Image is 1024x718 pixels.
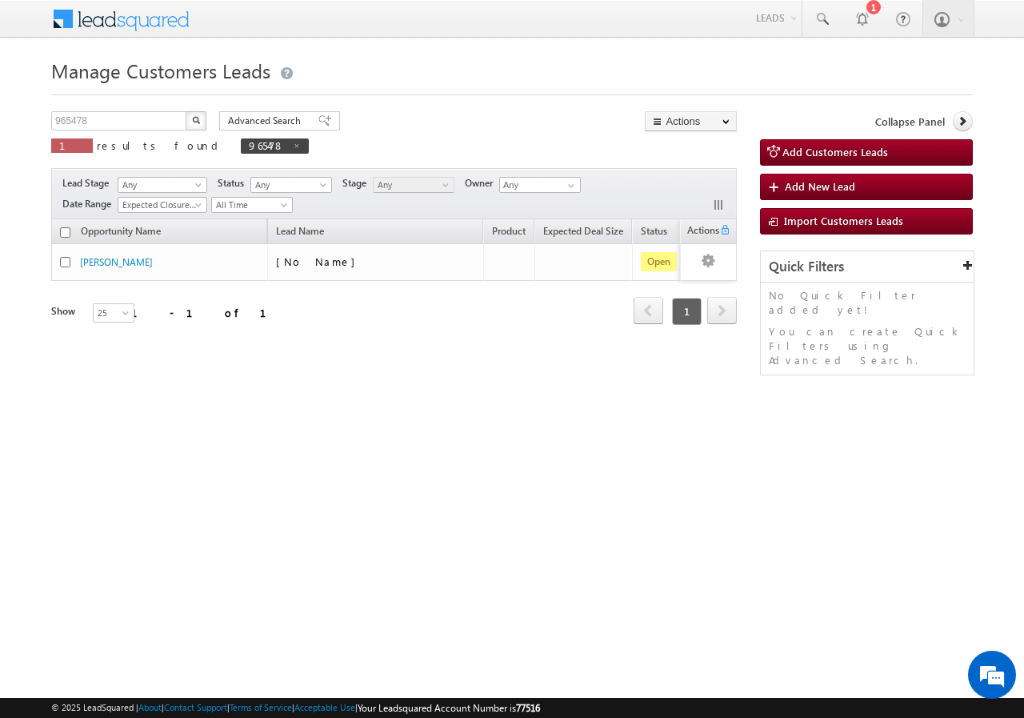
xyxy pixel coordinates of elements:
a: Expected Deal Size [535,223,631,243]
span: [No Name] [276,255,363,268]
a: [PERSON_NAME] [80,256,153,268]
a: Status [633,223,675,243]
span: Actions [681,222,719,243]
span: Import Customers Leads [784,214,903,227]
span: 77516 [516,702,540,714]
span: © 2025 LeadSquared | | | | | [51,700,540,716]
a: Contact Support [164,702,227,712]
input: Check all records [60,227,70,238]
a: Any [118,177,207,193]
span: Stage [342,176,373,191]
span: Add New Lead [785,179,855,193]
p: No Quick Filter added yet! [769,288,966,317]
span: 1 [672,298,702,325]
a: Acceptable Use [294,702,355,712]
a: prev [634,299,663,324]
span: 965478 [249,138,285,152]
a: Expected Closure Date [118,197,207,213]
input: Type to Search [499,177,581,193]
span: Product [492,225,526,237]
a: Any [373,177,454,193]
div: Quick Filters [761,251,974,283]
div: 1 - 1 of 1 [131,303,286,322]
span: next [707,297,737,324]
span: 1 [59,138,85,152]
button: Actions [645,111,737,131]
img: Search [192,116,200,124]
span: Lead Name [268,223,332,243]
span: 25 [94,306,136,320]
a: 25 [93,303,134,323]
span: Expected Closure Date [118,198,202,212]
div: Show [51,304,80,319]
span: Any [374,178,450,192]
span: Expected Deal Size [543,225,623,237]
span: Add Customers Leads [782,145,888,158]
span: Advanced Search [228,114,306,128]
span: results found [97,138,224,152]
p: You can create Quick Filters using Advanced Search. [769,324,966,367]
a: Any [250,177,332,193]
span: Lead Stage [62,176,115,191]
a: About [138,702,162,712]
span: Opportunity Name [81,225,161,237]
a: next [707,299,737,324]
span: Owner [465,176,499,191]
span: Status [218,176,250,191]
span: Any [118,178,202,192]
a: Show All Items [559,178,579,194]
span: Your Leadsquared Account Number is [358,702,540,714]
span: prev [634,297,663,324]
span: Manage Customers Leads [51,58,270,83]
a: Opportunity Name [73,223,169,243]
a: All Time [211,197,293,213]
span: Open [641,252,677,271]
span: Collapse Panel [875,114,945,129]
span: Any [251,178,327,192]
span: All Time [212,198,288,212]
a: Terms of Service [230,702,292,712]
span: Date Range [62,197,118,211]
